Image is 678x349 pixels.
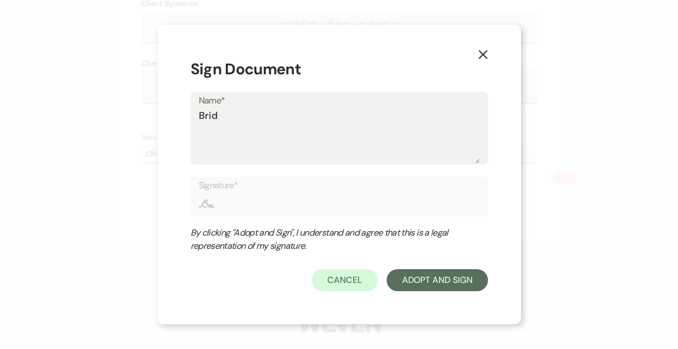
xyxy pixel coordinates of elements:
[191,226,466,253] div: By clicking "Adopt and Sign", I understand and agree that this is a legal representation of my si...
[312,269,378,291] button: Cancel
[199,108,480,163] textarea: Br
[199,178,480,194] label: Signature*
[199,93,480,109] label: Name*
[387,269,488,291] button: Adopt And Sign
[191,58,488,81] h1: Sign Document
